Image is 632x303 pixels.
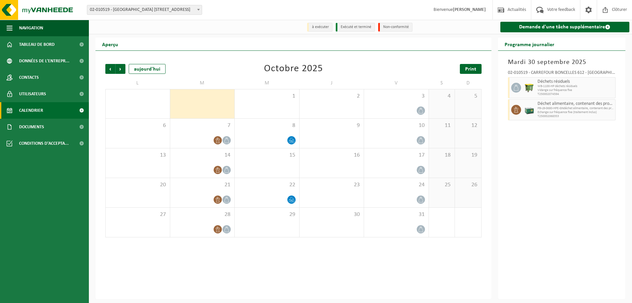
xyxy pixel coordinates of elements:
[538,106,614,110] span: PB-LB-0680-HPE-GNdéchet alimentaire, contenant des produits
[508,57,616,67] h3: Mardi 30 septembre 2025
[19,20,43,36] span: Navigation
[173,211,231,218] span: 28
[538,84,614,88] span: WB-1100-HP déchets résiduels
[432,181,452,189] span: 25
[453,7,486,12] strong: [PERSON_NAME]
[109,181,167,189] span: 20
[460,64,482,74] a: Print
[19,69,39,86] span: Contacts
[116,64,125,74] span: Suivant
[238,152,296,159] span: 15
[235,77,300,89] td: M
[508,71,616,77] div: 02-010519 - CARREFOUR BONCELLES 612 - [GEOGRAPHIC_DATA]
[500,22,630,32] a: Demande d'une tâche supplémentaire
[378,23,412,32] li: Non-conformité
[367,211,425,218] span: 31
[264,64,323,74] div: Octobre 2025
[364,77,429,89] td: V
[19,86,46,102] span: Utilisateurs
[19,102,43,119] span: Calendrier
[303,181,361,189] span: 23
[367,122,425,129] span: 10
[538,88,614,92] span: Vidange sur fréquence fixe
[429,77,455,89] td: S
[300,77,364,89] td: J
[87,5,202,15] span: 02-010519 - CARREFOUR BONCELLES 612 - 4100 BONCELLES, ROUTE DU CONDROZ 16
[498,38,561,50] h2: Programme journalier
[173,122,231,129] span: 7
[538,79,614,84] span: Déchets résiduels
[458,93,478,100] span: 5
[109,122,167,129] span: 6
[87,5,202,15] span: 02-010519 - CARREFOUR BONCELLES 612 - 4100 BONCELLES, ROUTE DU CONDROZ 16
[538,92,614,96] span: T250002074594
[303,211,361,218] span: 30
[95,38,125,50] h2: Aperçu
[170,77,235,89] td: M
[538,110,614,114] span: Echange sur fréquence fixe (traitement inclus)
[19,53,69,69] span: Données de l'entrepr...
[336,23,375,32] li: Exécuté et terminé
[303,152,361,159] span: 16
[538,101,614,106] span: Déchet alimentaire, contenant des produits d'origine animale, emballage mélangé (sans verre), cat 3
[19,119,44,135] span: Documents
[538,114,614,118] span: T250002068353
[455,77,481,89] td: D
[524,105,534,115] img: PB-LB-0680-HPE-GN-01
[238,211,296,218] span: 29
[524,83,534,93] img: WB-1100-HPE-GN-51
[129,64,166,74] div: aujourd'hui
[105,77,170,89] td: L
[238,122,296,129] span: 8
[173,152,231,159] span: 14
[303,122,361,129] span: 9
[432,93,452,100] span: 4
[458,152,478,159] span: 19
[173,181,231,189] span: 21
[109,211,167,218] span: 27
[303,93,361,100] span: 2
[367,93,425,100] span: 3
[367,152,425,159] span: 17
[367,181,425,189] span: 24
[105,64,115,74] span: Précédent
[19,135,69,152] span: Conditions d'accepta...
[432,152,452,159] span: 18
[109,152,167,159] span: 13
[307,23,332,32] li: à exécuter
[19,36,55,53] span: Tableau de bord
[458,122,478,129] span: 12
[432,122,452,129] span: 11
[238,93,296,100] span: 1
[465,67,476,72] span: Print
[238,181,296,189] span: 22
[458,181,478,189] span: 26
